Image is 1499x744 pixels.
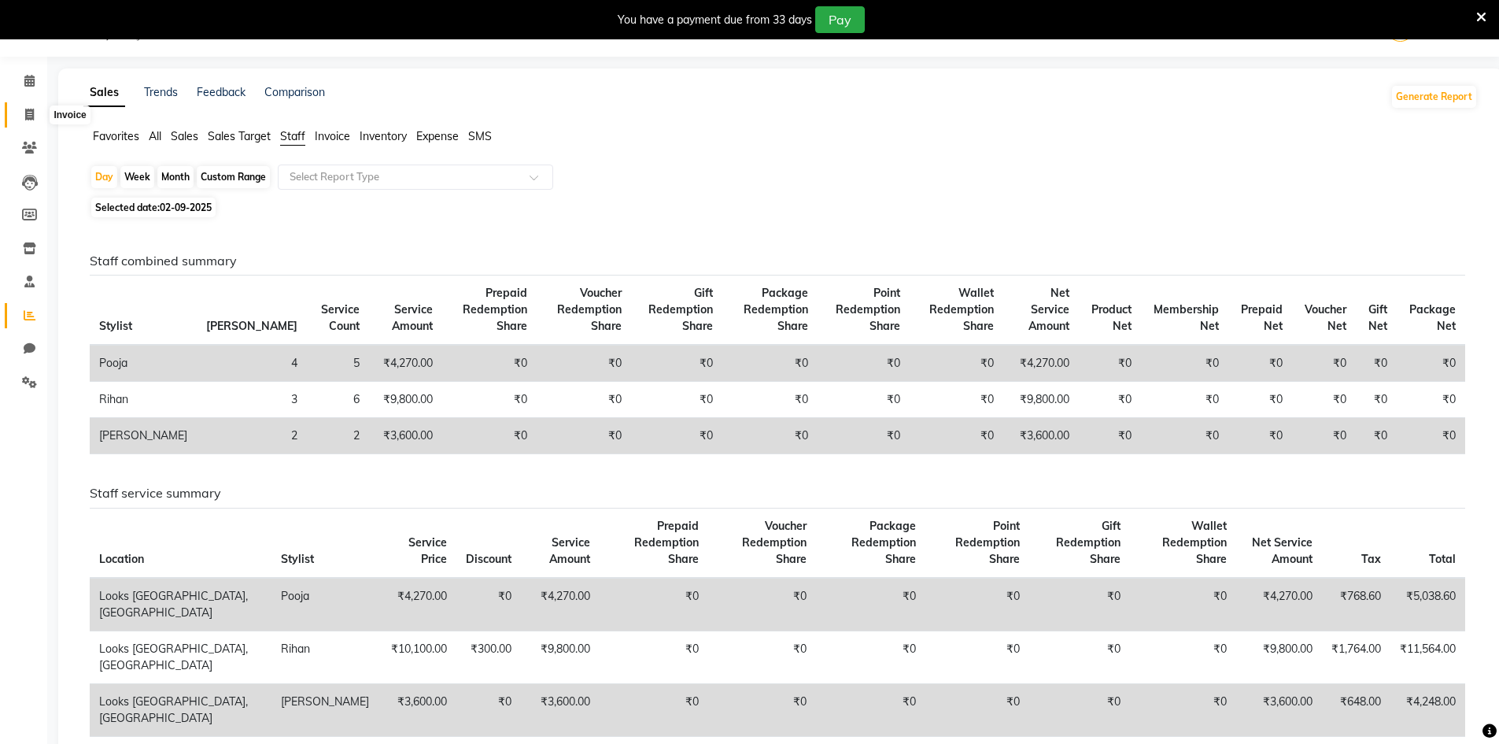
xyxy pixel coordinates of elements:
span: Voucher Redemption Share [742,519,807,566]
div: Day [91,166,117,188]
td: ₹0 [1228,382,1292,418]
span: Inventory [360,129,407,143]
td: ₹0 [1397,382,1465,418]
td: ₹0 [456,578,521,631]
span: Total [1429,552,1456,566]
td: ₹0 [1228,345,1292,382]
td: ₹10,100.00 [378,631,457,683]
td: ₹0 [818,418,910,454]
td: ₹4,270.00 [369,345,442,382]
h6: Staff combined summary [90,254,1465,268]
td: ₹0 [1397,418,1465,454]
td: ₹0 [537,382,631,418]
span: Service Amount [549,535,590,566]
a: Feedback [197,85,246,99]
span: Selected date: [91,198,216,217]
span: Membership Net [1154,302,1219,333]
td: ₹0 [1130,683,1236,736]
a: Trends [144,85,178,99]
td: ₹5,038.60 [1390,578,1465,631]
td: ₹0 [1079,345,1141,382]
td: ₹0 [631,382,722,418]
span: [PERSON_NAME] [206,319,297,333]
span: Wallet Redemption Share [929,286,994,333]
td: ₹0 [1079,418,1141,454]
td: ₹0 [442,382,537,418]
a: Sales [83,79,125,107]
span: 02-09-2025 [160,202,212,213]
td: ₹0 [1292,382,1356,418]
span: Tax [1361,552,1381,566]
td: ₹0 [1130,578,1236,631]
td: 3 [197,382,307,418]
td: ₹9,800.00 [1236,631,1322,683]
td: ₹0 [708,683,816,736]
span: Stylist [99,319,132,333]
span: Staff [280,129,305,143]
span: Point Redemption Share [836,286,900,333]
td: ₹0 [722,345,818,382]
td: ₹0 [818,382,910,418]
td: ₹11,564.00 [1390,631,1465,683]
span: Package Redemption Share [851,519,916,566]
td: ₹0 [1356,418,1397,454]
td: ₹3,600.00 [521,683,600,736]
td: ₹0 [925,631,1028,683]
span: Stylist [281,552,314,566]
td: ₹3,600.00 [378,683,457,736]
td: ₹3,600.00 [1003,418,1080,454]
button: Generate Report [1392,86,1476,108]
td: ₹0 [1228,418,1292,454]
div: Month [157,166,194,188]
td: ₹0 [722,418,818,454]
td: ₹0 [816,683,925,736]
td: ₹4,270.00 [1236,578,1322,631]
span: Net Service Amount [1028,286,1069,333]
td: ₹0 [456,683,521,736]
span: Expense [416,129,459,143]
span: Prepaid Redemption Share [634,519,699,566]
td: ₹0 [600,578,707,631]
td: ₹0 [1356,382,1397,418]
td: 5 [307,345,369,382]
span: Net Service Amount [1252,535,1313,566]
span: Voucher Redemption Share [557,286,622,333]
a: Comparison [264,85,325,99]
td: ₹4,270.00 [1003,345,1080,382]
td: 2 [307,418,369,454]
td: ₹648.00 [1322,683,1390,736]
span: Voucher Net [1305,302,1346,333]
td: Pooja [271,578,378,631]
td: ₹3,600.00 [369,418,442,454]
span: Location [99,552,144,566]
td: ₹0 [1130,631,1236,683]
div: Invoice [50,105,90,124]
td: [PERSON_NAME] [271,683,378,736]
h6: Staff service summary [90,486,1465,501]
td: ₹0 [1292,418,1356,454]
span: All [149,129,161,143]
td: ₹0 [1079,382,1141,418]
td: ₹9,800.00 [521,631,600,683]
td: ₹300.00 [456,631,521,683]
td: Rihan [90,382,197,418]
td: ₹3,600.00 [1236,683,1322,736]
td: ₹0 [631,345,722,382]
td: ₹0 [1292,345,1356,382]
span: Gift Net [1368,302,1387,333]
td: ₹0 [1029,631,1130,683]
td: 2 [197,418,307,454]
td: ₹4,270.00 [378,578,457,631]
td: ₹768.60 [1322,578,1390,631]
button: Pay [815,6,865,33]
div: Week [120,166,154,188]
td: ₹0 [1141,345,1228,382]
td: Looks [GEOGRAPHIC_DATA], [GEOGRAPHIC_DATA] [90,683,271,736]
td: ₹0 [600,683,707,736]
td: ₹9,800.00 [369,382,442,418]
td: ₹4,248.00 [1390,683,1465,736]
td: ₹0 [442,345,537,382]
span: Service Price [408,535,447,566]
span: Sales [171,129,198,143]
span: Service Amount [392,302,433,333]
